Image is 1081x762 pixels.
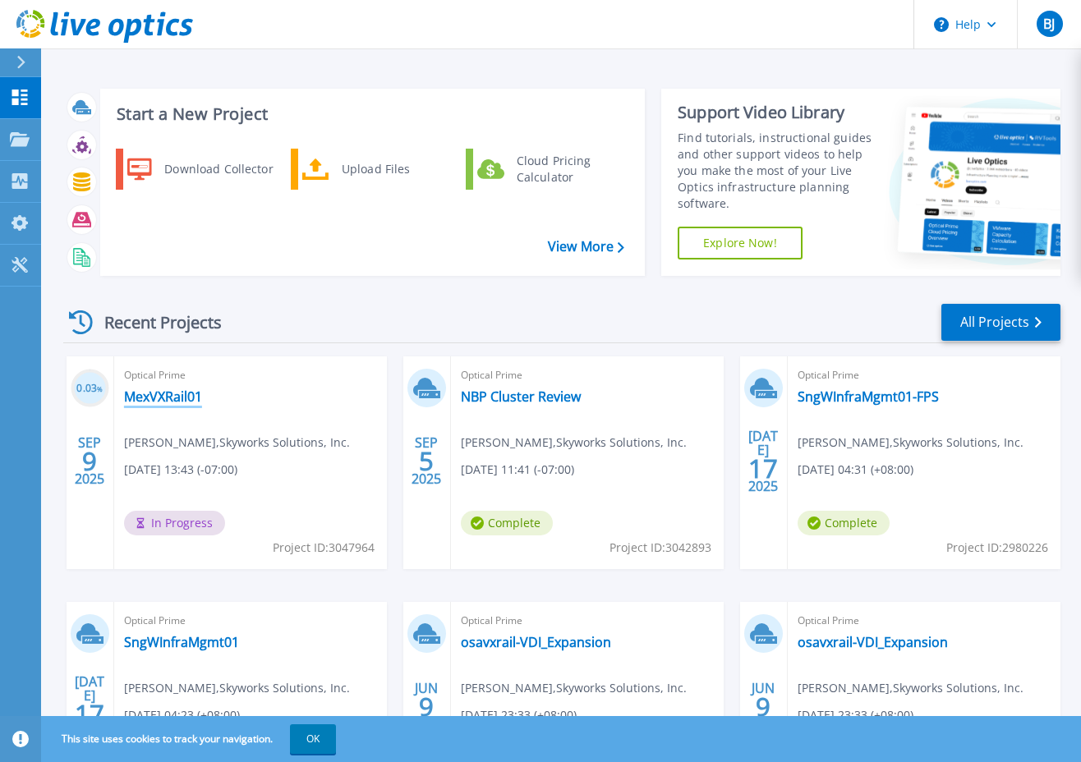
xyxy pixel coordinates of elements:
[74,677,105,737] div: [DATE] 2025
[461,679,687,697] span: [PERSON_NAME] , Skyworks Solutions, Inc.
[71,379,109,398] h3: 0.03
[124,634,239,650] a: SngWInfraMgmt01
[419,454,434,468] span: 5
[508,153,630,186] div: Cloud Pricing Calculator
[82,454,97,468] span: 9
[466,149,634,190] a: Cloud Pricing Calculator
[124,461,237,479] span: [DATE] 13:43 (-07:00)
[461,461,574,479] span: [DATE] 11:41 (-07:00)
[273,539,375,557] span: Project ID: 3047964
[941,304,1060,341] a: All Projects
[798,461,913,479] span: [DATE] 04:31 (+08:00)
[461,634,611,650] a: osavxrail-VDI_Expansion
[747,431,779,491] div: [DATE] 2025
[461,511,553,535] span: Complete
[678,102,876,123] div: Support Video Library
[124,511,225,535] span: In Progress
[63,302,244,342] div: Recent Projects
[124,434,350,452] span: [PERSON_NAME] , Skyworks Solutions, Inc.
[748,461,778,475] span: 17
[756,700,770,714] span: 9
[461,388,581,405] a: NBP Cluster Review
[411,677,442,737] div: JUN 2025
[798,706,913,724] span: [DATE] 23:33 (+08:00)
[798,511,890,535] span: Complete
[798,612,1051,630] span: Optical Prime
[411,431,442,491] div: SEP 2025
[678,130,876,212] div: Find tutorials, instructional guides and other support videos to help you make the most of your L...
[45,724,336,754] span: This site uses cookies to track your navigation.
[290,724,336,754] button: OK
[798,388,939,405] a: SngWInfraMgmt01-FPS
[116,149,284,190] a: Download Collector
[124,366,377,384] span: Optical Prime
[946,539,1048,557] span: Project ID: 2980226
[798,434,1023,452] span: [PERSON_NAME] , Skyworks Solutions, Inc.
[124,706,240,724] span: [DATE] 04:23 (+08:00)
[798,366,1051,384] span: Optical Prime
[117,105,623,123] h3: Start a New Project
[1043,17,1055,30] span: BJ
[291,149,459,190] a: Upload Files
[548,239,624,255] a: View More
[678,227,803,259] a: Explore Now!
[75,707,104,721] span: 17
[419,700,434,714] span: 9
[74,431,105,491] div: SEP 2025
[97,384,103,393] span: %
[124,612,377,630] span: Optical Prime
[747,677,779,737] div: JUN 2025
[124,388,202,405] a: MexVXRail01
[124,679,350,697] span: [PERSON_NAME] , Skyworks Solutions, Inc.
[461,612,714,630] span: Optical Prime
[798,634,948,650] a: osavxrail-VDI_Expansion
[156,153,280,186] div: Download Collector
[461,706,577,724] span: [DATE] 23:33 (+08:00)
[461,434,687,452] span: [PERSON_NAME] , Skyworks Solutions, Inc.
[461,366,714,384] span: Optical Prime
[798,679,1023,697] span: [PERSON_NAME] , Skyworks Solutions, Inc.
[609,539,711,557] span: Project ID: 3042893
[333,153,455,186] div: Upload Files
